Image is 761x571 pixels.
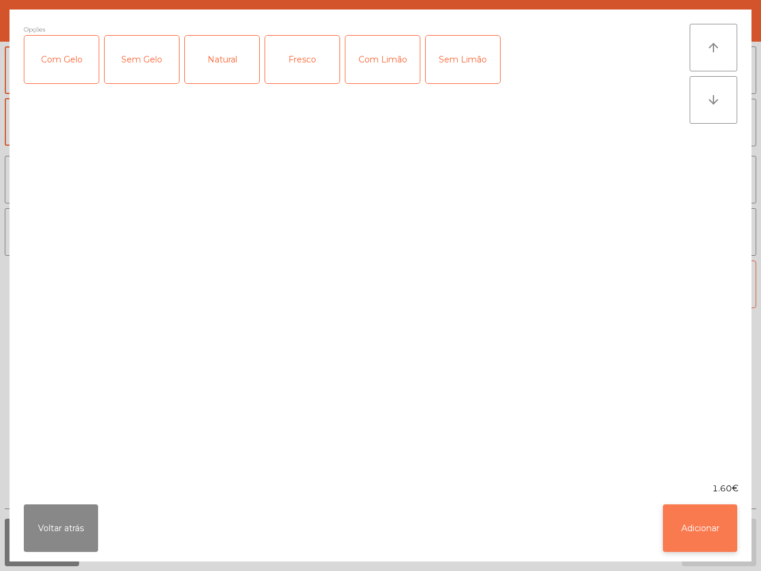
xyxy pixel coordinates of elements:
div: Natural [185,36,259,83]
i: arrow_upward [706,40,721,55]
button: arrow_upward [690,24,737,71]
div: 1.60€ [10,482,751,495]
div: Sem Limão [426,36,500,83]
div: Com Gelo [24,36,99,83]
div: Sem Gelo [105,36,179,83]
button: Adicionar [663,504,737,552]
span: Opções [24,24,45,35]
div: Fresco [265,36,339,83]
button: arrow_downward [690,76,737,124]
i: arrow_downward [706,93,721,107]
div: Com Limão [345,36,420,83]
button: Voltar atrás [24,504,98,552]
